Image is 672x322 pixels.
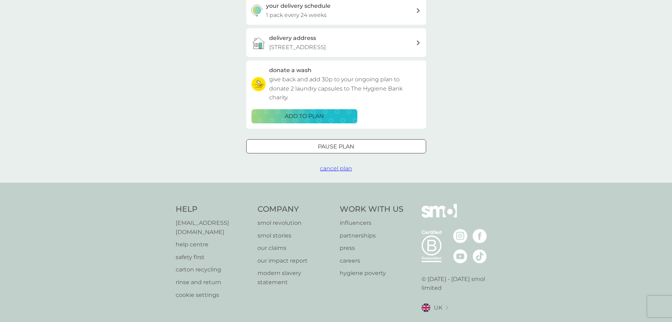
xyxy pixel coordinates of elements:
[266,11,327,20] p: 1 pack every 24 weeks
[269,43,326,52] p: [STREET_ADDRESS]
[340,269,404,278] a: hygiene poverty
[473,229,487,243] img: visit the smol Facebook page
[320,164,352,173] button: cancel plan
[269,66,311,75] h3: donate a wash
[453,249,467,263] img: visit the smol Youtube page
[446,306,448,310] img: select a new location
[258,231,333,240] a: smol stories
[176,291,251,300] a: cookie settings
[340,244,404,253] a: press
[318,142,354,151] p: Pause plan
[340,256,404,265] a: careers
[285,112,324,121] p: ADD TO PLAN
[422,303,430,312] img: UK flag
[340,204,404,215] h4: Work With Us
[176,253,251,262] a: safety first
[266,1,331,11] h3: your delivery schedule
[246,139,426,153] button: Pause plan
[246,28,426,57] a: delivery address[STREET_ADDRESS]
[258,218,333,228] a: smol revolution
[176,240,251,249] a: help centre
[340,231,404,240] a: partnerships
[258,269,333,287] a: modern slavery statement
[258,204,333,215] h4: Company
[176,278,251,287] a: rinse and return
[176,265,251,274] a: carton recycling
[269,34,316,43] h3: delivery address
[258,244,333,253] a: our claims
[473,249,487,263] img: visit the smol Tiktok page
[422,204,457,228] img: smol
[320,165,352,172] span: cancel plan
[176,204,251,215] h4: Help
[252,109,357,123] button: ADD TO PLAN
[176,218,251,236] a: [EMAIL_ADDRESS][DOMAIN_NAME]
[434,303,442,312] span: UK
[258,256,333,265] a: our impact report
[422,275,497,293] p: © [DATE] - [DATE] smol limited
[453,229,467,243] img: visit the smol Instagram page
[269,75,421,102] p: give back and add 30p to your ongoing plan to donate 2 laundry capsules to The Hygiene Bank charity.
[340,218,404,228] a: influencers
